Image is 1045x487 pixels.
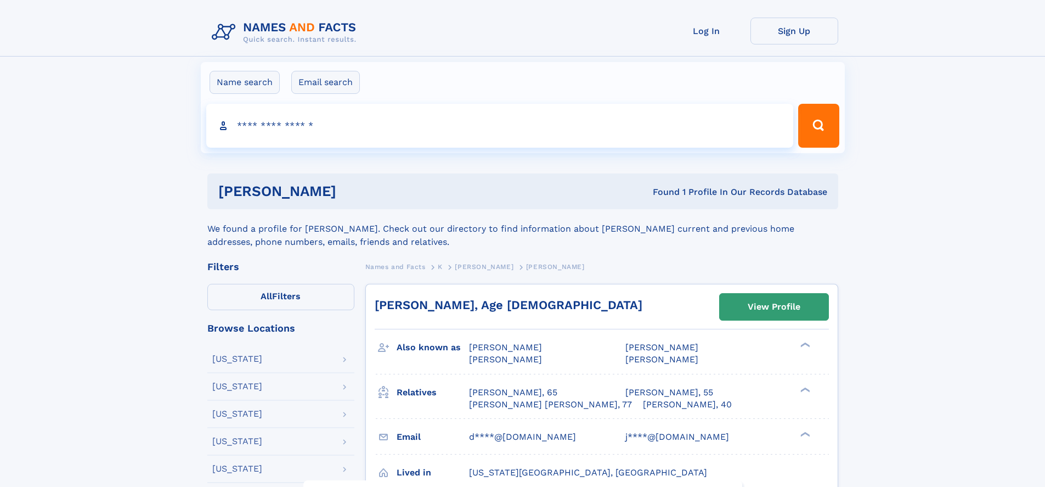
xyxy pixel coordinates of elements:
[207,262,354,272] div: Filters
[397,383,469,402] h3: Relatives
[748,294,800,320] div: View Profile
[526,263,585,271] span: [PERSON_NAME]
[720,294,828,320] a: View Profile
[210,71,280,94] label: Name search
[798,430,811,438] div: ❯
[218,184,495,198] h1: [PERSON_NAME]
[261,291,272,301] span: All
[212,355,262,363] div: [US_STATE]
[455,260,513,273] a: [PERSON_NAME]
[206,104,794,148] input: search input
[397,428,469,446] h3: Email
[469,387,557,399] a: [PERSON_NAME], 65
[798,104,839,148] button: Search Button
[397,338,469,357] h3: Also known as
[207,18,365,47] img: Logo Names and Facts
[207,323,354,333] div: Browse Locations
[212,410,262,418] div: [US_STATE]
[212,382,262,391] div: [US_STATE]
[455,263,513,271] span: [PERSON_NAME]
[207,209,838,249] div: We found a profile for [PERSON_NAME]. Check out our directory to find information about [PERSON_N...
[798,386,811,393] div: ❯
[663,18,750,44] a: Log In
[365,260,426,273] a: Names and Facts
[750,18,838,44] a: Sign Up
[438,260,443,273] a: K
[625,354,698,365] span: [PERSON_NAME]
[625,387,713,399] a: [PERSON_NAME], 55
[469,342,542,352] span: [PERSON_NAME]
[469,354,542,365] span: [PERSON_NAME]
[212,464,262,473] div: [US_STATE]
[494,186,827,198] div: Found 1 Profile In Our Records Database
[291,71,360,94] label: Email search
[469,467,707,478] span: [US_STATE][GEOGRAPHIC_DATA], [GEOGRAPHIC_DATA]
[438,263,443,271] span: K
[625,342,698,352] span: [PERSON_NAME]
[798,342,811,349] div: ❯
[375,298,642,312] a: [PERSON_NAME], Age [DEMOGRAPHIC_DATA]
[469,399,632,411] a: [PERSON_NAME] [PERSON_NAME], 77
[207,284,354,310] label: Filters
[643,399,732,411] a: [PERSON_NAME], 40
[397,463,469,482] h3: Lived in
[212,437,262,446] div: [US_STATE]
